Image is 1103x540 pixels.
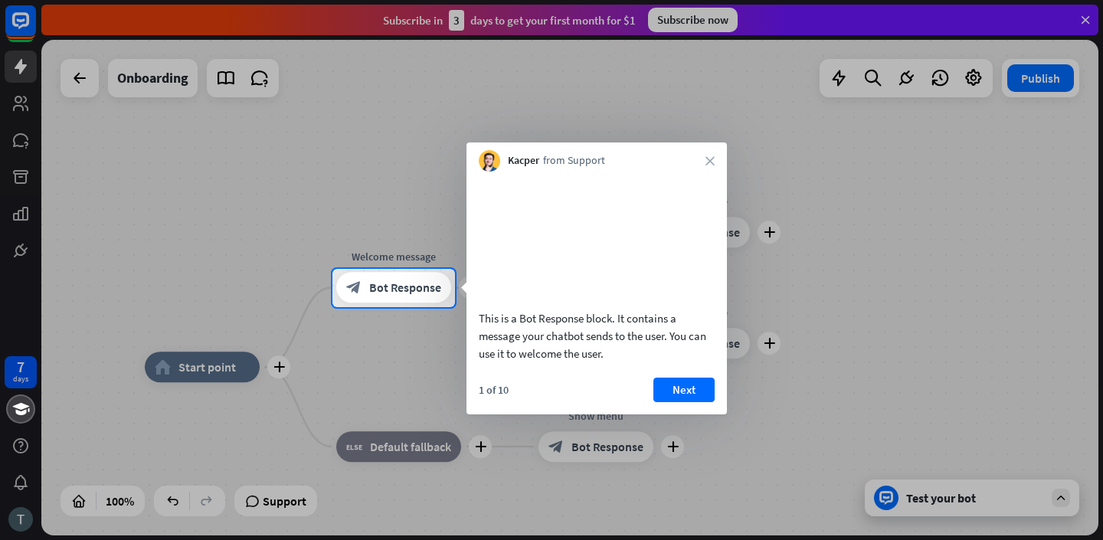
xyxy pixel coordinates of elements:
div: This is a Bot Response block. It contains a message your chatbot sends to the user. You can use i... [479,309,715,362]
span: from Support [543,153,605,169]
div: 1 of 10 [479,383,509,397]
span: Kacper [508,153,539,169]
span: Bot Response [369,280,441,296]
button: Open LiveChat chat widget [12,6,58,52]
i: close [705,156,715,165]
button: Next [653,378,715,402]
i: block_bot_response [346,280,362,296]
